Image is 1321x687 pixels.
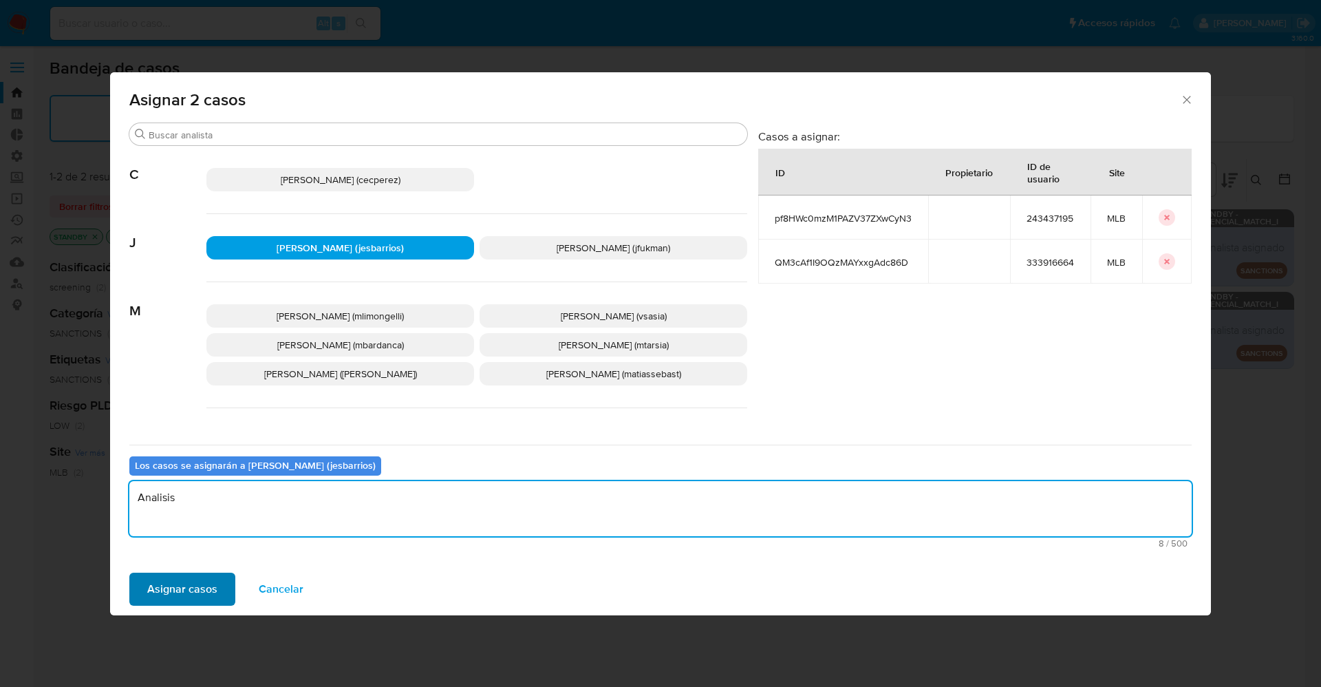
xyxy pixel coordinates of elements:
[241,573,321,606] button: Cancelar
[206,236,474,260] div: [PERSON_NAME] (jesbarrios)
[129,214,206,251] span: J
[775,212,912,224] span: pf8HWc0mzM1PAZV37ZXwCyN3
[1107,256,1126,268] span: MLB
[133,539,1188,548] span: Máximo 500 caracteres
[277,241,404,255] span: [PERSON_NAME] (jesbarrios)
[129,573,235,606] button: Asignar casos
[259,574,303,604] span: Cancelar
[1027,212,1074,224] span: 243437195
[206,333,474,357] div: [PERSON_NAME] (mbardanca)
[759,156,802,189] div: ID
[480,236,747,260] div: [PERSON_NAME] (jfukman)
[129,146,206,183] span: C
[129,92,1180,108] span: Asignar 2 casos
[129,481,1192,536] textarea: Analisis
[559,338,669,352] span: [PERSON_NAME] (mtarsia)
[129,282,206,319] span: M
[264,367,417,381] span: [PERSON_NAME] ([PERSON_NAME])
[135,458,376,472] b: Los casos se asignarán a [PERSON_NAME] (jesbarrios)
[758,129,1192,143] h3: Casos a asignar:
[206,304,474,328] div: [PERSON_NAME] (mlimongelli)
[480,333,747,357] div: [PERSON_NAME] (mtarsia)
[1027,256,1074,268] span: 333916664
[1107,212,1126,224] span: MLB
[929,156,1009,189] div: Propietario
[546,367,681,381] span: [PERSON_NAME] (matiassebast)
[277,309,404,323] span: [PERSON_NAME] (mlimongelli)
[1093,156,1141,189] div: Site
[1159,209,1175,226] button: icon-button
[129,408,206,445] span: N
[775,256,912,268] span: QM3cAf1I9OQzMAYxxgAdc86D
[135,129,146,140] button: Buscar
[1011,149,1090,195] div: ID de usuario
[1159,253,1175,270] button: icon-button
[281,173,400,187] span: [PERSON_NAME] (cecperez)
[557,241,670,255] span: [PERSON_NAME] (jfukman)
[149,129,742,141] input: Buscar analista
[480,304,747,328] div: [PERSON_NAME] (vsasia)
[277,338,404,352] span: [PERSON_NAME] (mbardanca)
[110,72,1211,615] div: assign-modal
[561,309,667,323] span: [PERSON_NAME] (vsasia)
[147,574,217,604] span: Asignar casos
[206,362,474,385] div: [PERSON_NAME] ([PERSON_NAME])
[1180,93,1192,105] button: Cerrar ventana
[206,168,474,191] div: [PERSON_NAME] (cecperez)
[480,362,747,385] div: [PERSON_NAME] (matiassebast)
